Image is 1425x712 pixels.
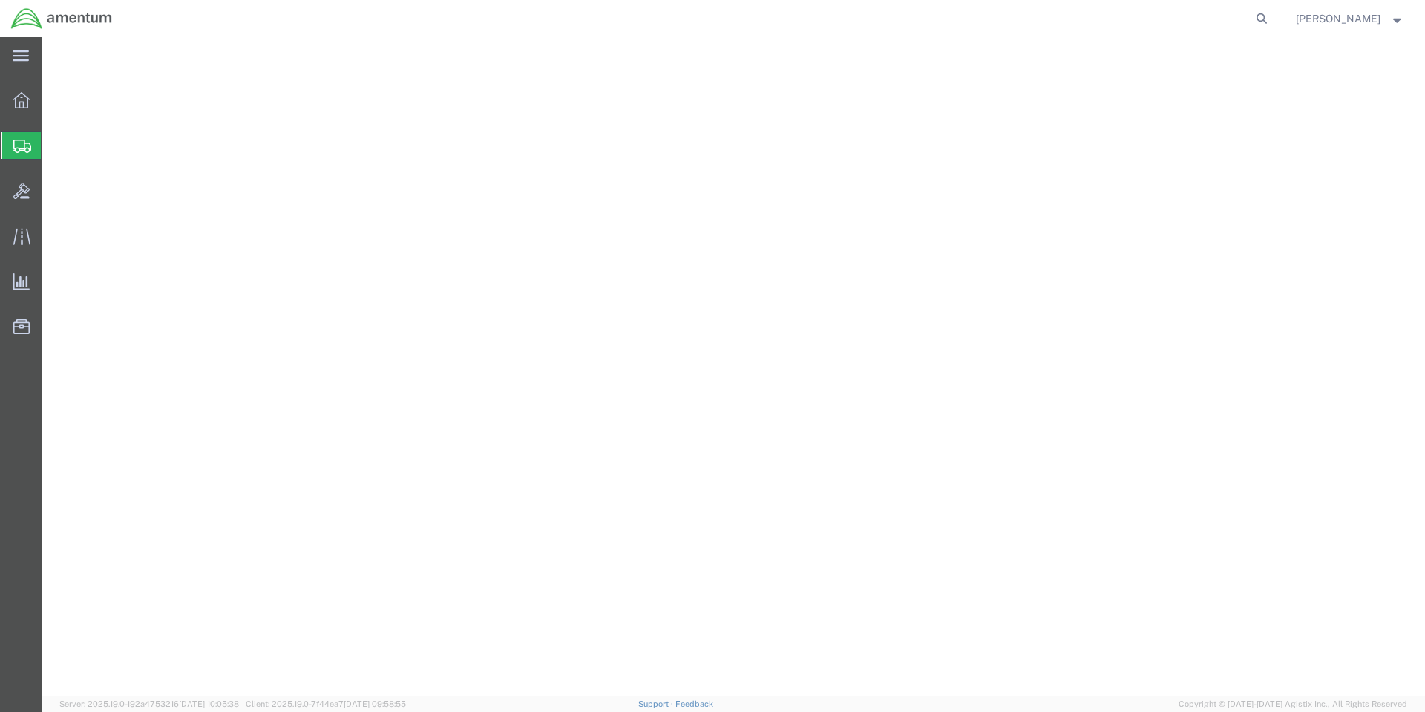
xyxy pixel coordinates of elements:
a: Support [638,699,675,708]
span: Copyright © [DATE]-[DATE] Agistix Inc., All Rights Reserved [1179,698,1407,711]
span: Client: 2025.19.0-7f44ea7 [246,699,406,708]
span: Steven Sanchez [1296,10,1380,27]
span: [DATE] 10:05:38 [179,699,239,708]
img: logo [10,7,113,30]
iframe: FS Legacy Container [42,37,1425,696]
a: Feedback [675,699,713,708]
span: [DATE] 09:58:55 [344,699,406,708]
span: Server: 2025.19.0-192a4753216 [59,699,239,708]
button: [PERSON_NAME] [1295,10,1405,27]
